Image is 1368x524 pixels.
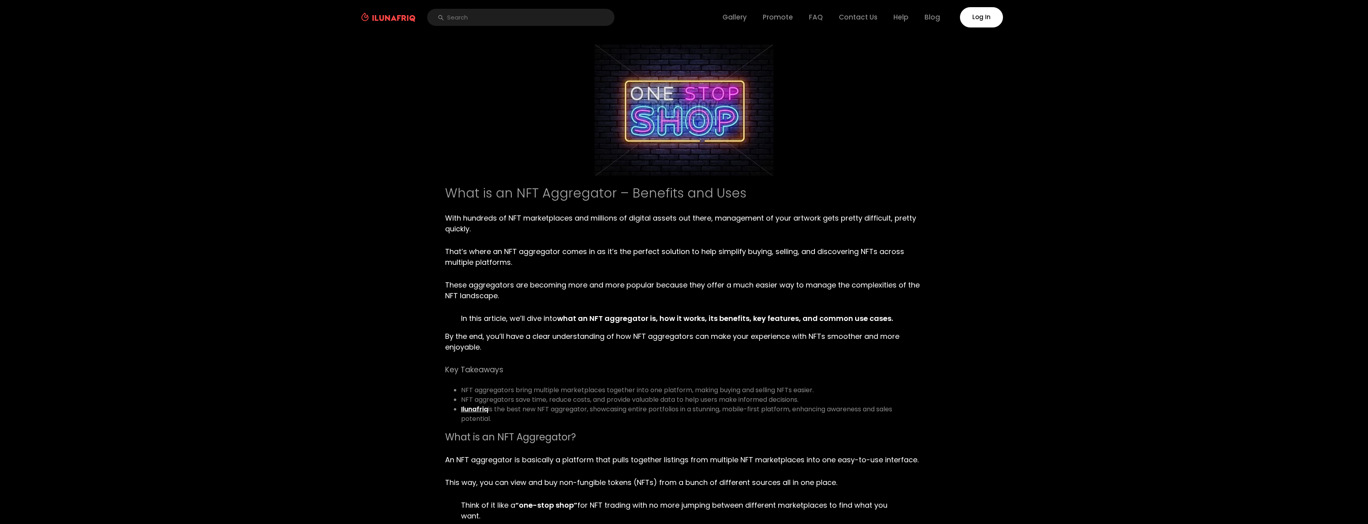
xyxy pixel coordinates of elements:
[924,12,940,22] a: Blog
[445,477,837,487] span: This way, you can view and buy non-fungible tokens (NFTs) from a bunch of different sources all i...
[722,12,747,22] a: Gallery
[557,313,893,323] b: what an NFT aggregator is, how it works, its benefits, key features, and common use cases.
[763,12,793,22] a: Promote
[445,184,923,203] h1: What is an NFT Aggregator – Benefits and Uses
[445,364,503,375] b: Key Takeaways
[839,12,877,22] a: Contact Us
[461,500,887,521] span: for NFT trading with no more jumping between different marketplaces to find what you want.
[445,430,576,444] b: What is an NFT Aggregator?
[461,395,799,404] span: NFT aggregators save time, reduce costs, and provide valuable data to help users make informed de...
[445,280,920,301] span: These aggregators are becoming more and more popular because they offer a much easier way to mana...
[445,213,916,234] span: With hundreds of NFT marketplaces and millions of digital assets out there, management of your ar...
[361,13,415,22] img: logo ilunafriq
[445,455,919,465] span: An NFT aggregator is basically a platform that pulls together listings from multiple NFT marketpl...
[515,500,577,510] b: “one-stop shop”
[445,246,904,267] span: That’s where an NFT aggregator comes in as it’s the perfect solution to help simplify buying, sel...
[461,385,814,395] span: NFT aggregators bring multiple marketplaces together into one platform, making buying and selling...
[960,7,1003,27] a: Log In
[461,405,488,414] a: Ilunafriq
[461,313,557,323] span: In this article, we’ll dive into
[893,12,909,22] a: Help
[461,405,892,423] span: is the best new NFT aggregator, showcasing entire portfolios in a stunning, mobile-first platform...
[445,331,899,352] span: By the end, you’ll have a clear understanding of how NFT aggregators can make your experience wit...
[427,9,614,26] input: Search
[809,12,823,22] a: FAQ
[595,45,773,176] img: one-stop-shop-NFT Aggregator
[461,500,515,510] span: Think of it like a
